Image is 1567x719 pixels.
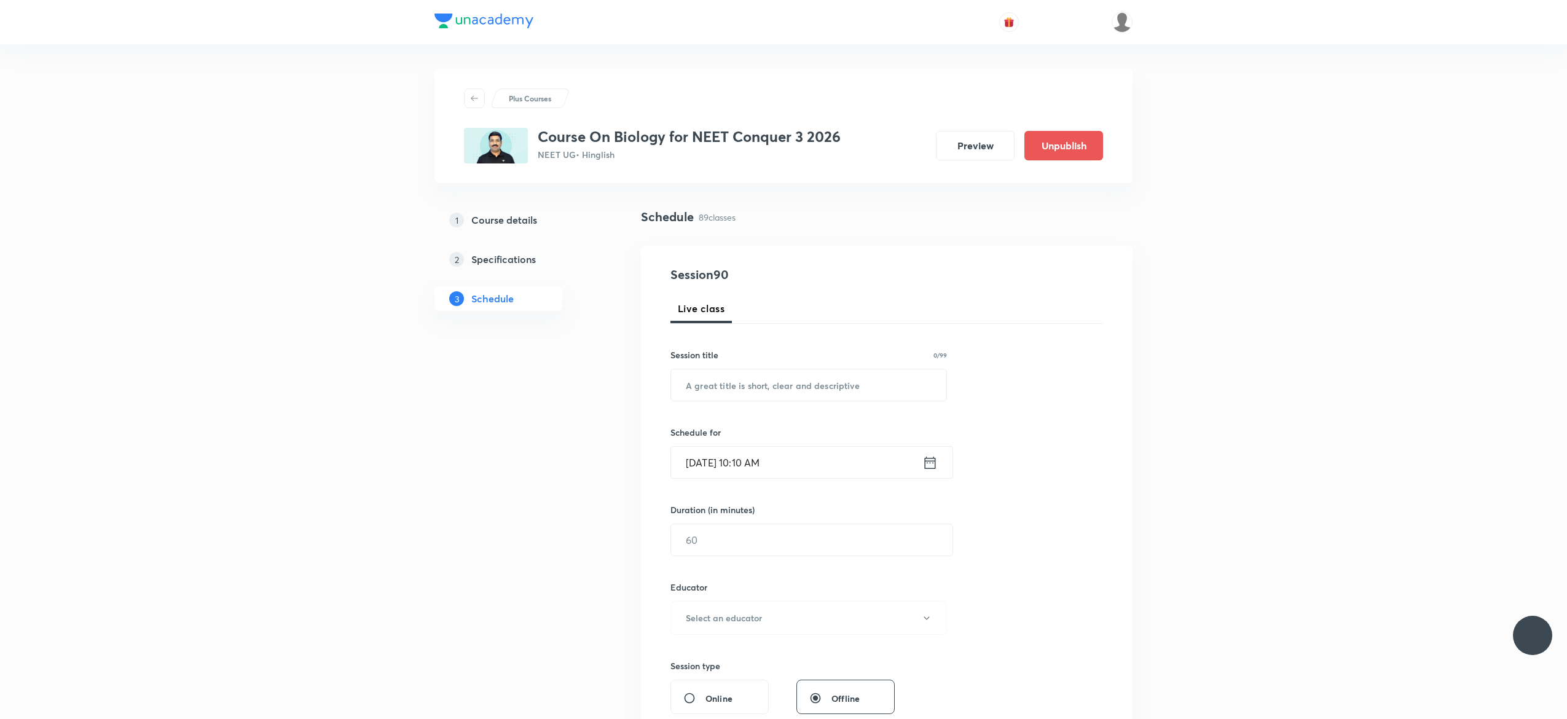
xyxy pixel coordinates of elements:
[538,128,841,146] h3: Course On Biology for NEET Conquer 3 2026
[670,659,720,672] h6: Session type
[686,611,762,624] h6: Select an educator
[449,252,464,267] p: 2
[705,692,732,705] span: Online
[831,692,860,705] span: Offline
[434,247,602,272] a: 2Specifications
[678,301,725,316] span: Live class
[1525,628,1540,643] img: ttu
[699,211,736,224] p: 89 classes
[471,252,536,267] h5: Specifications
[1003,17,1015,28] img: avatar
[641,208,694,226] h4: Schedule
[434,14,533,31] a: Company Logo
[538,148,841,161] p: NEET UG • Hinglish
[671,369,946,401] input: A great title is short, clear and descriptive
[464,128,528,163] img: 312324D2-2531-4D71-9B3E-8DACF9D58B9D_plus.png
[449,213,464,227] p: 1
[670,426,947,439] h6: Schedule for
[1112,12,1133,33] img: Anuruddha Kumar
[670,348,718,361] h6: Session title
[999,12,1019,32] button: avatar
[670,581,947,594] h6: Educator
[670,601,947,635] button: Select an educator
[670,503,755,516] h6: Duration (in minutes)
[434,14,533,28] img: Company Logo
[509,93,551,104] p: Plus Courses
[449,291,464,306] p: 3
[933,352,947,358] p: 0/99
[434,208,602,232] a: 1Course details
[1024,131,1103,160] button: Unpublish
[671,524,952,556] input: 60
[936,131,1015,160] button: Preview
[670,265,895,284] h4: Session 90
[471,213,537,227] h5: Course details
[471,291,514,306] h5: Schedule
